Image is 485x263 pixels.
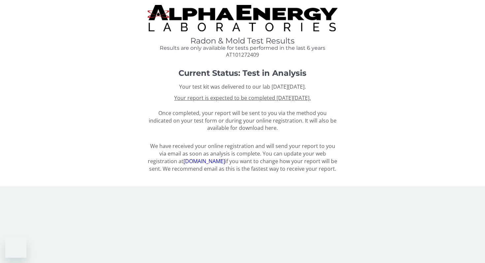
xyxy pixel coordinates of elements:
a: [DOMAIN_NAME] [183,158,225,165]
h1: Radon & Mold Test Results [147,37,338,45]
span: AT101272409 [226,51,259,58]
span: Once completed, your report will be sent to you via the method you indicated on your test form or... [149,94,337,131]
u: Your report is expected to be completed [DATE][DATE]. [174,94,311,102]
iframe: Button to launch messaging window, conversation in progress [5,237,26,258]
img: TightCrop.jpg [147,5,338,31]
strong: Current Status: Test in Analysis [178,68,307,78]
h4: Results are only available for tests performed in the last 6 years [147,45,338,51]
p: We have received your online registration and will send your report to you via email as soon as a... [147,142,338,172]
p: Your test kit was delivered to our lab [DATE][DATE]. [147,83,338,91]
